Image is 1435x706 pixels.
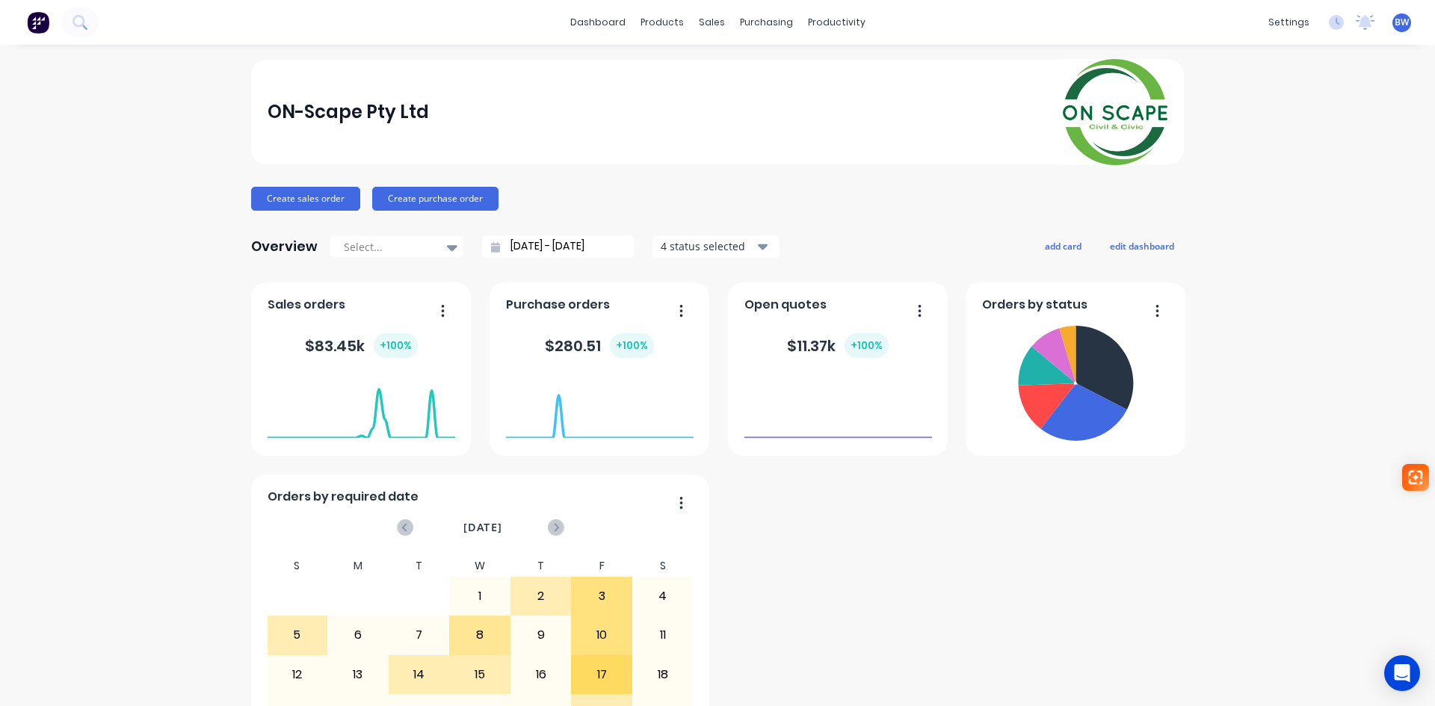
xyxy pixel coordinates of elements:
[572,616,632,654] div: 10
[506,296,610,314] span: Purchase orders
[572,578,632,615] div: 3
[1395,16,1409,29] span: BW
[572,656,632,693] div: 17
[450,656,510,693] div: 15
[845,333,889,358] div: + 100 %
[800,11,873,34] div: productivity
[982,296,1087,314] span: Orders by status
[27,11,49,34] img: Factory
[633,616,693,654] div: 11
[328,616,388,654] div: 6
[389,616,449,654] div: 7
[389,656,449,693] div: 14
[268,97,429,127] div: ON-Scape Pty Ltd
[633,578,693,615] div: 4
[661,238,755,254] div: 4 status selected
[463,519,502,536] span: [DATE]
[1100,236,1184,256] button: edit dashboard
[372,187,499,211] button: Create purchase order
[511,616,571,654] div: 9
[610,333,654,358] div: + 100 %
[563,11,633,34] a: dashboard
[691,11,732,34] div: sales
[389,555,450,577] div: T
[633,656,693,693] div: 18
[1261,11,1317,34] div: settings
[545,333,654,358] div: $ 280.51
[1384,655,1420,691] div: Open Intercom Messenger
[744,296,827,314] span: Open quotes
[787,333,889,358] div: $ 11.37k
[511,656,571,693] div: 16
[268,656,327,693] div: 12
[450,616,510,654] div: 8
[632,555,694,577] div: S
[328,656,388,693] div: 13
[1063,59,1167,165] img: ON-Scape Pty Ltd
[305,333,418,358] div: $ 83.45k
[267,555,328,577] div: S
[327,555,389,577] div: M
[268,296,345,314] span: Sales orders
[268,616,327,654] div: 5
[449,555,510,577] div: W
[511,578,571,615] div: 2
[374,333,418,358] div: + 100 %
[1035,236,1091,256] button: add card
[251,232,318,261] div: Overview
[652,235,780,258] button: 4 status selected
[510,555,572,577] div: T
[633,11,691,34] div: products
[571,555,632,577] div: F
[251,187,360,211] button: Create sales order
[732,11,800,34] div: purchasing
[450,578,510,615] div: 1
